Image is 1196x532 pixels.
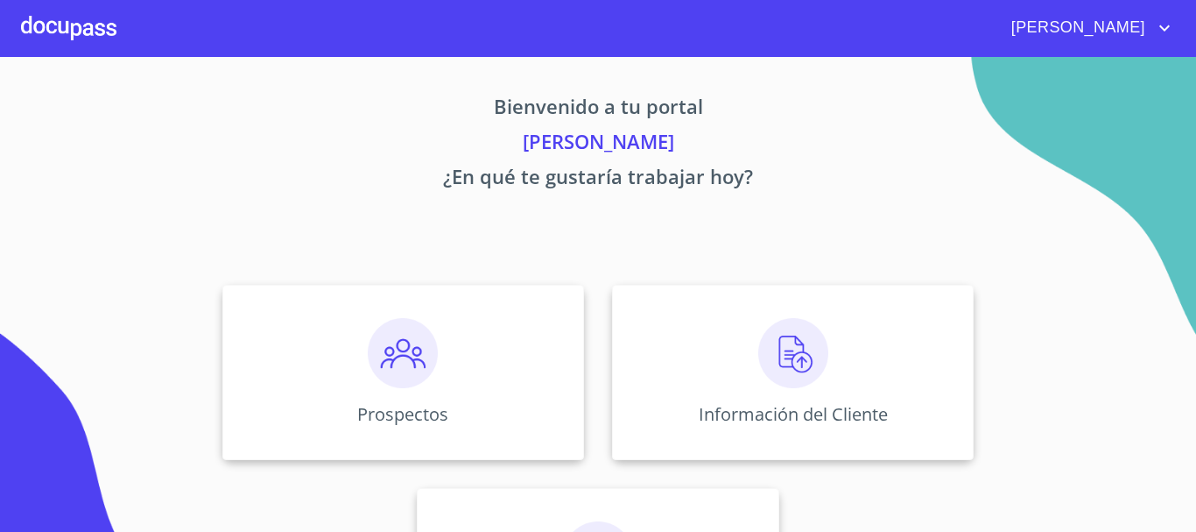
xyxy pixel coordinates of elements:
img: prospectos.png [368,318,438,388]
p: [PERSON_NAME] [59,127,1137,162]
p: Bienvenido a tu portal [59,92,1137,127]
img: carga.png [758,318,828,388]
p: Información del Cliente [699,402,888,426]
span: [PERSON_NAME] [998,14,1154,42]
button: account of current user [998,14,1175,42]
p: ¿En qué te gustaría trabajar hoy? [59,162,1137,197]
p: Prospectos [357,402,448,426]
